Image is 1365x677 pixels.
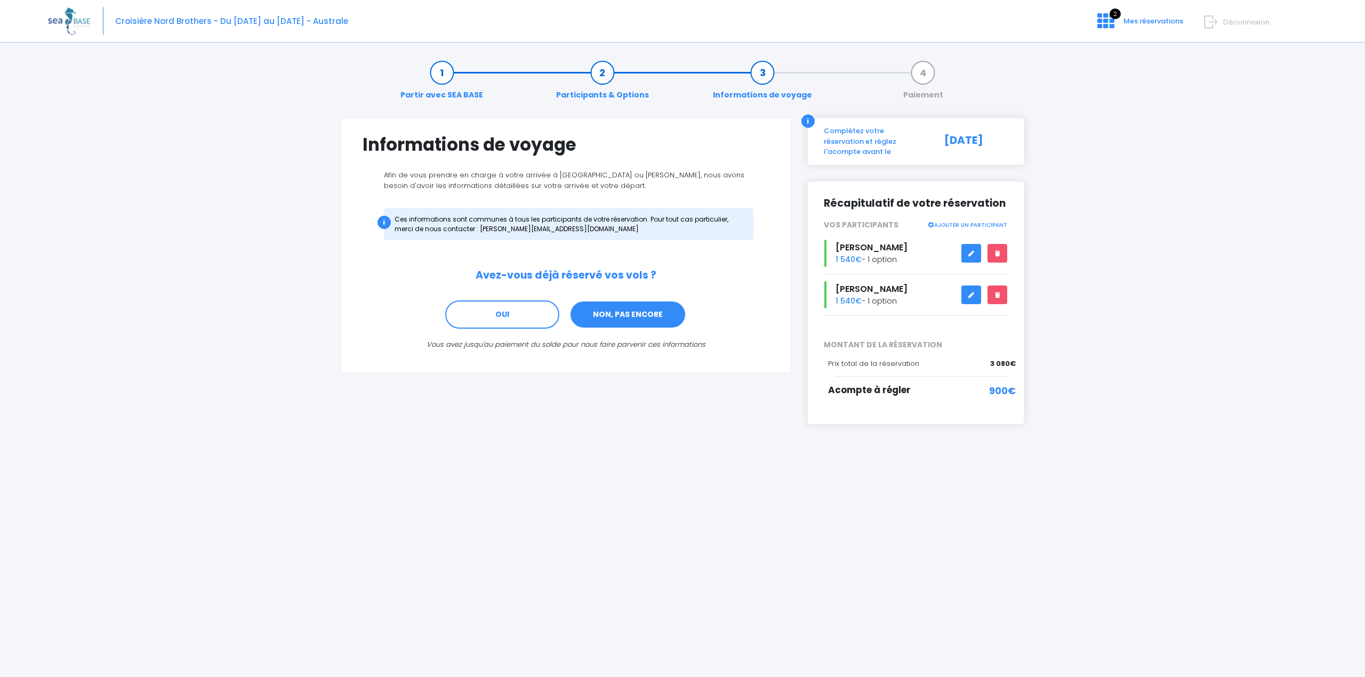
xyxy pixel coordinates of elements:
div: - 1 option [816,240,1016,267]
span: 3 080€ [990,358,1016,369]
span: [PERSON_NAME] [836,241,908,254]
div: Complétez votre réservation et réglez l'acompte avant le [816,126,933,157]
a: Paiement [898,67,949,101]
span: Croisière Nord Brothers - Du [DATE] au [DATE] - Australe [115,15,348,27]
a: Informations de voyage [708,67,817,101]
div: VOS PARTICIPANTS [816,219,1016,231]
a: OUI [445,300,559,329]
div: Ces informations sont communes à tous les participants de votre réservation. Pour tout cas partic... [384,208,753,240]
p: Afin de vous prendre en charge à votre arrivée à [GEOGRAPHIC_DATA] ou [PERSON_NAME], nous avons b... [363,170,769,191]
div: [DATE] [933,126,1016,157]
span: 2 [1110,9,1121,19]
div: - 1 option [816,281,1016,308]
h1: Informations de voyage [363,134,769,155]
span: 1 540€ [836,296,862,306]
a: AJOUTER UN PARTICIPANT [928,219,1008,229]
span: 1 540€ [836,254,862,265]
a: Partir avec SEA BASE [395,67,488,101]
div: i [378,216,391,229]
span: Déconnexion [1223,17,1270,27]
span: MONTANT DE LA RÉSERVATION [816,339,1016,350]
a: NON, PAS ENCORE [569,300,686,329]
a: Participants & Options [551,67,654,101]
div: i [801,115,815,128]
a: 2 Mes réservations [1089,20,1190,30]
h2: Récapitulatif de votre réservation [824,198,1008,210]
span: [PERSON_NAME] [836,283,908,295]
span: Prix total de la réservation [828,358,919,369]
h2: Avez-vous déjà réservé vos vols ? [363,270,769,282]
span: 900€ [989,384,1016,398]
span: Acompte à régler [828,384,911,396]
i: Vous avez jusqu'au paiement du solde pour nous faire parvenir ces informations [427,339,705,349]
span: Mes réservations [1123,16,1183,26]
